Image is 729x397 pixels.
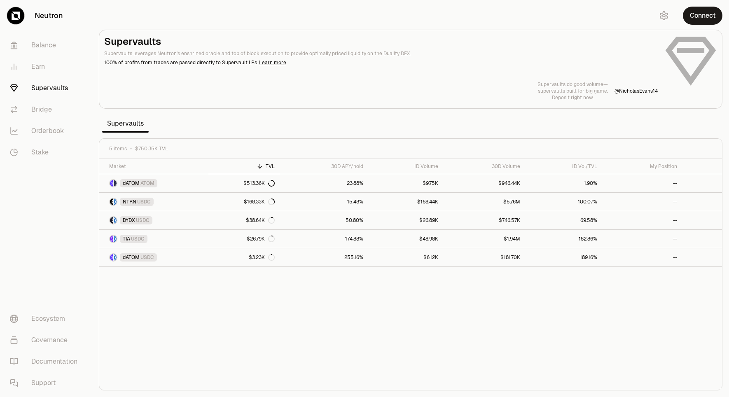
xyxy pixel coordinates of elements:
div: $3.23K [249,254,275,261]
span: NTRN [123,198,136,205]
span: USDC [136,217,150,224]
a: Supervaults [3,77,89,99]
img: USDC Logo [114,254,117,261]
a: Supervaults do good volume—supervaults built for big game.Deposit right now. [537,81,608,101]
img: USDC Logo [114,236,117,242]
h2: Supervaults [104,35,658,48]
div: My Position [607,163,677,170]
span: USDC [137,198,151,205]
img: dATOM Logo [110,254,113,261]
p: @ NicholasEvans14 [615,88,658,94]
a: $5.76M [443,193,525,211]
div: Market [109,163,203,170]
p: Supervaults leverages Neutron's enshrined oracle and top of block execution to provide optimally ... [104,50,658,57]
span: Supervaults [102,115,149,132]
div: 1D Vol/TVL [530,163,597,170]
p: Deposit right now. [537,94,608,101]
div: 30D Volume [448,163,520,170]
img: DYDX Logo [110,217,113,224]
a: $168.33K [208,193,280,211]
a: $6.12K [368,248,443,266]
a: -- [602,230,682,248]
a: Balance [3,35,89,56]
span: 5 items [109,145,127,152]
a: $3.23K [208,248,280,266]
span: DYDX [123,217,135,224]
img: USDC Logo [114,217,117,224]
a: -- [602,248,682,266]
span: ATOM [140,180,154,187]
button: Connect [683,7,722,25]
a: Earn [3,56,89,77]
span: USDC [131,236,145,242]
div: 30D APY/hold [285,163,363,170]
a: $48.98K [368,230,443,248]
div: 1D Volume [373,163,438,170]
img: ATOM Logo [114,180,117,187]
img: TIA Logo [110,236,113,242]
a: DYDX LogoUSDC LogoDYDXUSDC [99,211,208,229]
a: 15.48% [280,193,368,211]
a: dATOM LogoUSDC LogodATOMUSDC [99,248,208,266]
div: $513.36K [243,180,275,187]
a: $746.57K [443,211,525,229]
a: $513.36K [208,174,280,192]
p: 100% of profits from trades are passed directly to Supervault LPs. [104,59,658,66]
a: $946.44K [443,174,525,192]
div: $26.79K [247,236,275,242]
a: 50.80% [280,211,368,229]
a: Orderbook [3,120,89,142]
a: $1.94M [443,230,525,248]
span: USDC [140,254,154,261]
div: $168.33K [244,198,275,205]
a: Stake [3,142,89,163]
a: -- [602,174,682,192]
a: 69.58% [525,211,602,229]
a: @NicholasEvans14 [615,88,658,94]
a: 174.88% [280,230,368,248]
img: dATOM Logo [110,180,113,187]
a: $181.70K [443,248,525,266]
a: Governance [3,329,89,351]
a: -- [602,193,682,211]
p: Supervaults do good volume— [537,81,608,88]
a: Ecosystem [3,308,89,329]
a: 189.16% [525,248,602,266]
a: 182.86% [525,230,602,248]
div: TVL [213,163,275,170]
a: -- [602,211,682,229]
img: NTRN Logo [110,198,113,205]
span: dATOM [123,254,140,261]
a: 1.90% [525,174,602,192]
img: USDC Logo [114,198,117,205]
a: Bridge [3,99,89,120]
span: TIA [123,236,130,242]
a: $9.75K [368,174,443,192]
a: $26.89K [368,211,443,229]
a: 100.07% [525,193,602,211]
a: TIA LogoUSDC LogoTIAUSDC [99,230,208,248]
a: 255.16% [280,248,368,266]
div: $38.64K [246,217,275,224]
a: Documentation [3,351,89,372]
a: $26.79K [208,230,280,248]
a: NTRN LogoUSDC LogoNTRNUSDC [99,193,208,211]
a: $168.44K [368,193,443,211]
a: Learn more [259,59,286,66]
a: $38.64K [208,211,280,229]
a: 23.88% [280,174,368,192]
a: dATOM LogoATOM LogodATOMATOM [99,174,208,192]
p: supervaults built for big game. [537,88,608,94]
a: Support [3,372,89,394]
span: dATOM [123,180,140,187]
span: $750.35K TVL [135,145,168,152]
